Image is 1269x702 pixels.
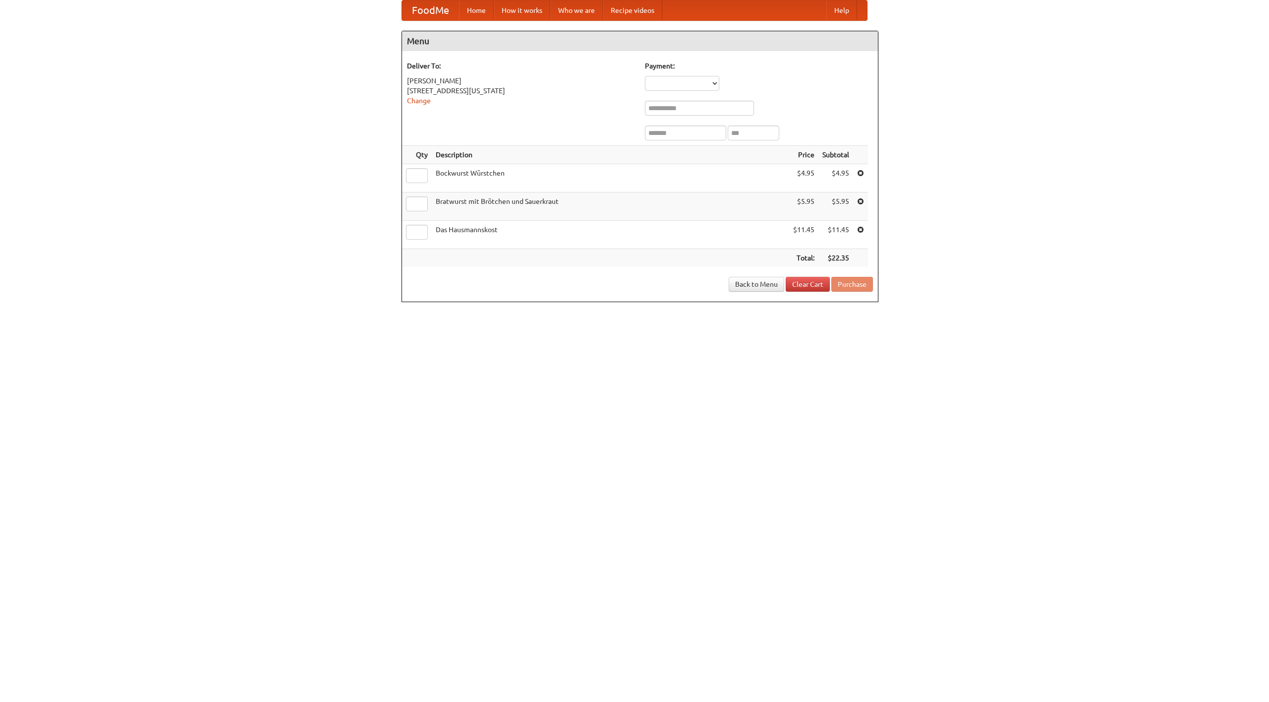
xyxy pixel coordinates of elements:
[818,192,853,221] td: $5.95
[786,277,830,292] a: Clear Cart
[494,0,550,20] a: How it works
[831,277,873,292] button: Purchase
[550,0,603,20] a: Who we are
[432,192,789,221] td: Bratwurst mit Brötchen und Sauerkraut
[432,164,789,192] td: Bockwurst Würstchen
[826,0,857,20] a: Help
[407,76,635,86] div: [PERSON_NAME]
[789,164,818,192] td: $4.95
[789,146,818,164] th: Price
[818,249,853,267] th: $22.35
[818,164,853,192] td: $4.95
[789,192,818,221] td: $5.95
[402,146,432,164] th: Qty
[645,61,873,71] h5: Payment:
[818,146,853,164] th: Subtotal
[789,221,818,249] td: $11.45
[402,31,878,51] h4: Menu
[789,249,818,267] th: Total:
[729,277,784,292] a: Back to Menu
[402,0,459,20] a: FoodMe
[432,146,789,164] th: Description
[407,86,635,96] div: [STREET_ADDRESS][US_STATE]
[407,61,635,71] h5: Deliver To:
[818,221,853,249] td: $11.45
[603,0,662,20] a: Recipe videos
[432,221,789,249] td: Das Hausmannskost
[459,0,494,20] a: Home
[407,97,431,105] a: Change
